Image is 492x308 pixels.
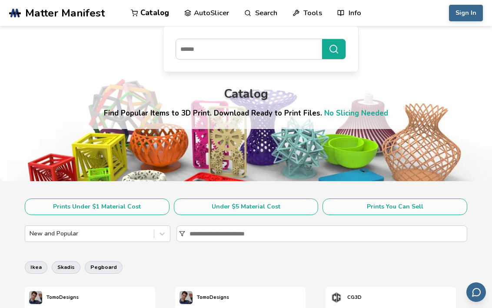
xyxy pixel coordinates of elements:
[197,293,229,302] p: TomoDesigns
[47,293,79,302] p: TomoDesigns
[347,293,362,302] p: CG3D
[322,199,467,215] button: Prints You Can Sell
[449,5,483,21] button: Sign In
[180,291,193,304] img: TomoDesigns's profile
[330,291,343,304] img: CG3D's profile
[85,261,123,273] button: pegboard
[25,261,47,273] button: ikea
[174,199,319,215] button: Under $5 Material Cost
[25,7,105,19] span: Matter Manifest
[52,261,80,273] button: skadis
[104,108,388,118] h4: Find Popular Items to 3D Print. Download Ready to Print Files.
[466,282,486,302] button: Send feedback via email
[30,230,31,237] input: New and Popular
[25,199,170,215] button: Prints Under $1 Material Cost
[324,108,388,118] a: No Slicing Needed
[29,291,42,304] img: TomoDesigns's profile
[224,87,268,101] div: Catalog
